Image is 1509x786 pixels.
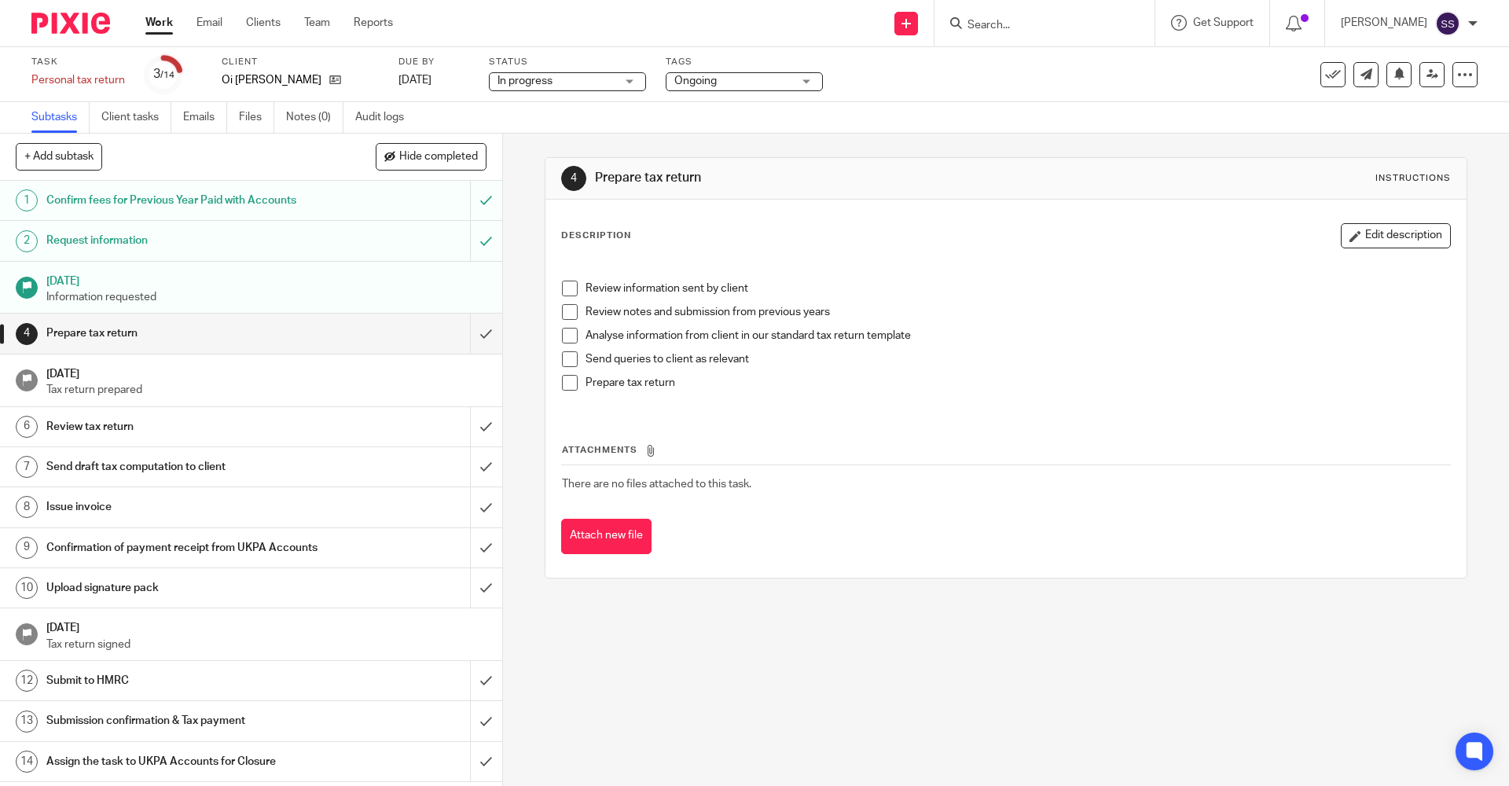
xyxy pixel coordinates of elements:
a: Email [196,15,222,31]
a: Notes (0) [286,102,343,133]
div: 13 [16,711,38,733]
p: Analyse information from client in our standard tax return template [586,328,1449,343]
img: svg%3E [1435,11,1460,36]
a: Audit logs [355,102,416,133]
p: Tax return signed [46,637,486,652]
div: 6 [16,416,38,438]
h1: Prepare tax return [46,321,318,345]
span: There are no files attached to this task. [562,479,751,490]
a: Files [239,102,274,133]
button: Attach new file [561,519,652,554]
a: Clients [246,15,281,31]
h1: Upload signature pack [46,576,318,600]
div: 10 [16,577,38,599]
a: Client tasks [101,102,171,133]
a: Team [304,15,330,31]
div: 3 [153,65,174,83]
div: 12 [16,670,38,692]
input: Search [966,19,1107,33]
label: Tags [666,56,823,68]
h1: Confirmation of payment receipt from UKPA Accounts [46,536,318,560]
div: Instructions [1375,172,1451,185]
h1: Submission confirmation & Tax payment [46,709,318,733]
div: 4 [16,323,38,345]
label: Client [222,56,379,68]
span: Hide completed [399,151,478,163]
label: Task [31,56,125,68]
button: Edit description [1341,223,1451,248]
span: Get Support [1193,17,1254,28]
h1: Issue invoice [46,495,318,519]
div: 4 [561,166,586,191]
div: 9 [16,537,38,559]
a: Emails [183,102,227,133]
img: Pixie [31,13,110,34]
button: Hide completed [376,143,486,170]
h1: Prepare tax return [595,170,1040,186]
div: 1 [16,189,38,211]
span: In progress [497,75,553,86]
h1: Confirm fees for Previous Year Paid with Accounts [46,189,318,212]
h1: Assign the task to UKPA Accounts for Closure [46,750,318,773]
a: Subtasks [31,102,90,133]
p: Tax return prepared [46,382,486,398]
h1: [DATE] [46,362,486,382]
h1: Submit to HMRC [46,669,318,692]
p: Information requested [46,289,486,305]
div: 2 [16,230,38,252]
a: Reports [354,15,393,31]
p: Review information sent by client [586,281,1449,296]
h1: Send draft tax computation to client [46,455,318,479]
button: + Add subtask [16,143,102,170]
p: Review notes and submission from previous years [586,304,1449,320]
small: /14 [160,71,174,79]
div: 8 [16,496,38,518]
p: Oi [PERSON_NAME] [222,72,321,88]
div: 14 [16,751,38,773]
h1: [DATE] [46,270,486,289]
span: [DATE] [398,75,431,86]
div: 7 [16,456,38,478]
label: Status [489,56,646,68]
p: Send queries to client as relevant [586,351,1449,367]
div: Personal tax return [31,72,125,88]
h1: Request information [46,229,318,252]
p: Prepare tax return [586,375,1449,391]
h1: Review tax return [46,415,318,439]
a: Work [145,15,173,31]
p: [PERSON_NAME] [1341,15,1427,31]
span: Attachments [562,446,637,454]
span: Ongoing [674,75,717,86]
h1: [DATE] [46,616,486,636]
p: Description [561,230,631,242]
label: Due by [398,56,469,68]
